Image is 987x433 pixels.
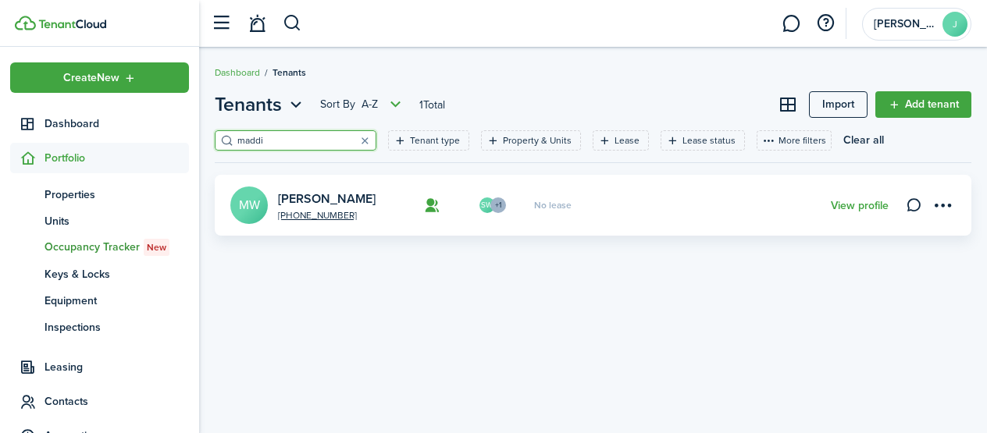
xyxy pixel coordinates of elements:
[45,393,189,410] span: Contacts
[776,4,806,44] a: Messaging
[481,130,581,151] filter-tag: Open filter
[320,95,405,114] button: Open menu
[831,200,889,212] a: View profile
[230,186,268,224] a: MW
[45,293,189,309] span: Equipment
[10,287,189,314] a: Equipment
[147,240,166,254] span: New
[10,181,189,208] a: Properties
[809,91,868,118] a: Import
[215,91,306,119] button: Open menu
[233,133,371,148] input: Search here...
[320,97,362,112] span: Sort by
[534,201,572,210] span: No lease
[812,10,839,37] button: Open resource center
[10,108,189,139] a: Dashboard
[45,213,189,229] span: Units
[490,197,506,213] avatar-counter: +1
[45,359,189,375] span: Leasing
[278,211,412,220] a: [PHONE_NUMBER]
[843,130,884,151] button: Clear all
[10,234,189,261] a: Occupancy TrackerNew
[503,133,572,147] filter-tag-label: Property & Units
[15,16,36,30] img: TenantCloud
[45,319,189,335] span: Inspections
[45,239,189,256] span: Occupancy Tracker
[215,66,260,80] a: Dashboard
[410,133,460,147] filter-tag-label: Tenant type
[661,130,745,151] filter-tag: Open filter
[45,115,189,132] span: Dashboard
[593,130,649,151] filter-tag: Open filter
[419,97,445,113] header-page-total: 1 Total
[929,192,956,218] button: Open menu
[215,91,306,119] button: Tenants
[10,208,189,234] a: Units
[874,19,936,30] span: Jason
[45,186,189,203] span: Properties
[362,97,378,112] span: A-Z
[354,130,376,151] button: Clear search
[757,130,832,151] button: More filters
[63,73,119,83] span: Create New
[283,10,302,37] button: Search
[38,20,106,29] img: TenantCloud
[682,133,736,147] filter-tag-label: Lease status
[479,197,495,213] avatar-text: SW
[320,95,405,114] button: Sort byA-Z
[875,91,971,118] a: Add tenant
[278,190,376,208] a: [PERSON_NAME]
[10,62,189,93] button: Open menu
[215,91,282,119] span: Tenants
[273,66,306,80] span: Tenants
[45,150,189,166] span: Portfolio
[388,130,469,151] filter-tag: Open filter
[942,12,967,37] avatar-text: J
[615,133,640,147] filter-tag-label: Lease
[45,266,189,282] span: Keys & Locks
[10,314,189,340] a: Inspections
[242,4,272,44] a: Notifications
[206,9,236,38] button: Open sidebar
[10,261,189,287] a: Keys & Locks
